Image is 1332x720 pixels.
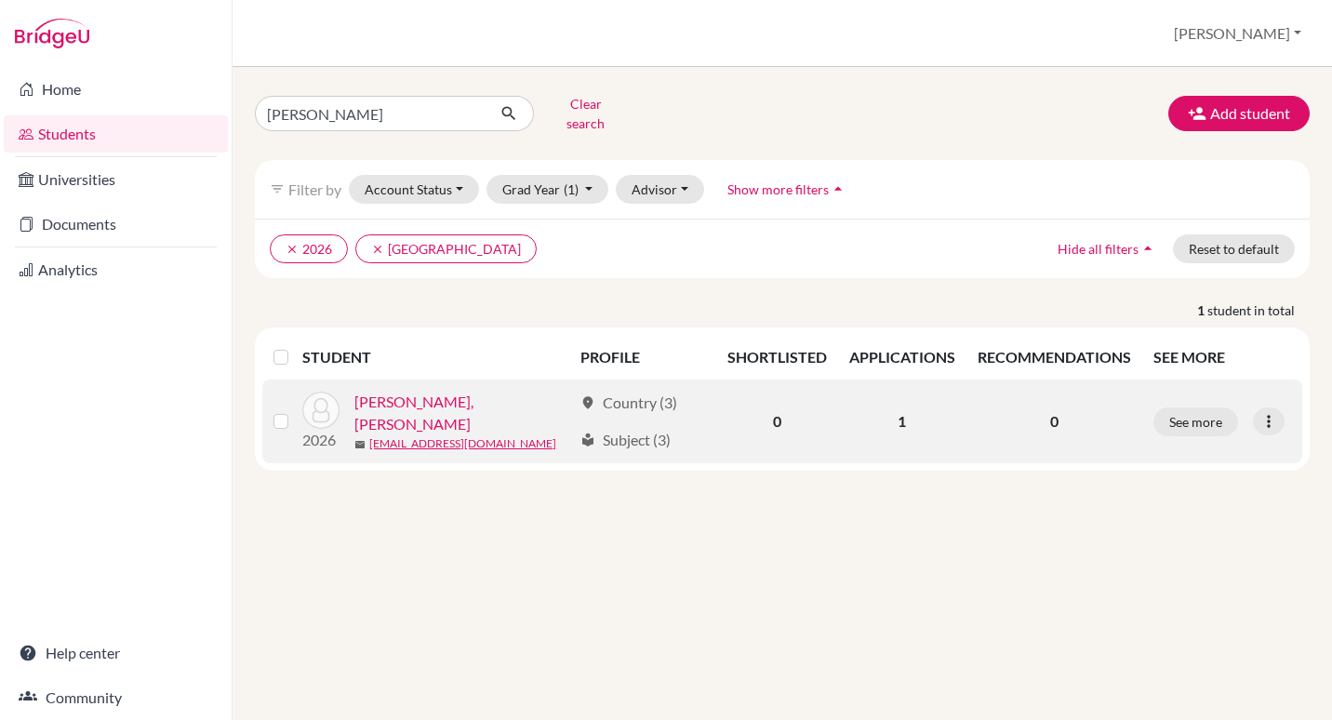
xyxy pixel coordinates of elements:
[838,380,966,463] td: 1
[564,181,579,197] span: (1)
[4,679,228,716] a: Community
[838,335,966,380] th: APPLICATIONS
[1058,241,1139,257] span: Hide all filters
[1165,16,1310,51] button: [PERSON_NAME]
[15,19,89,48] img: Bridge-U
[716,335,838,380] th: SHORTLISTED
[580,392,677,414] div: Country (3)
[270,181,285,196] i: filter_list
[712,175,863,204] button: Show more filtersarrow_drop_up
[255,96,486,131] input: Find student by name...
[1153,407,1238,436] button: See more
[355,234,537,263] button: clear[GEOGRAPHIC_DATA]
[369,435,556,452] a: [EMAIL_ADDRESS][DOMAIN_NAME]
[1173,234,1295,263] button: Reset to default
[371,243,384,256] i: clear
[302,429,340,451] p: 2026
[580,429,671,451] div: Subject (3)
[966,335,1142,380] th: RECOMMENDATIONS
[4,71,228,108] a: Home
[354,391,571,435] a: [PERSON_NAME], [PERSON_NAME]
[4,115,228,153] a: Students
[4,251,228,288] a: Analytics
[288,180,341,198] span: Filter by
[4,161,228,198] a: Universities
[4,206,228,243] a: Documents
[349,175,479,204] button: Account Status
[1042,234,1173,263] button: Hide all filtersarrow_drop_up
[1207,300,1310,320] span: student in total
[4,634,228,672] a: Help center
[716,380,838,463] td: 0
[978,410,1131,433] p: 0
[486,175,609,204] button: Grad Year(1)
[829,180,847,198] i: arrow_drop_up
[1139,239,1157,258] i: arrow_drop_up
[302,392,340,429] img: Alistratova, Alisa
[286,243,299,256] i: clear
[727,181,829,197] span: Show more filters
[354,439,366,450] span: mail
[580,433,595,447] span: local_library
[569,335,716,380] th: PROFILE
[534,89,637,138] button: Clear search
[270,234,348,263] button: clear2026
[616,175,704,204] button: Advisor
[1168,96,1310,131] button: Add student
[302,335,568,380] th: STUDENT
[1197,300,1207,320] strong: 1
[1142,335,1302,380] th: SEE MORE
[580,395,595,410] span: location_on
